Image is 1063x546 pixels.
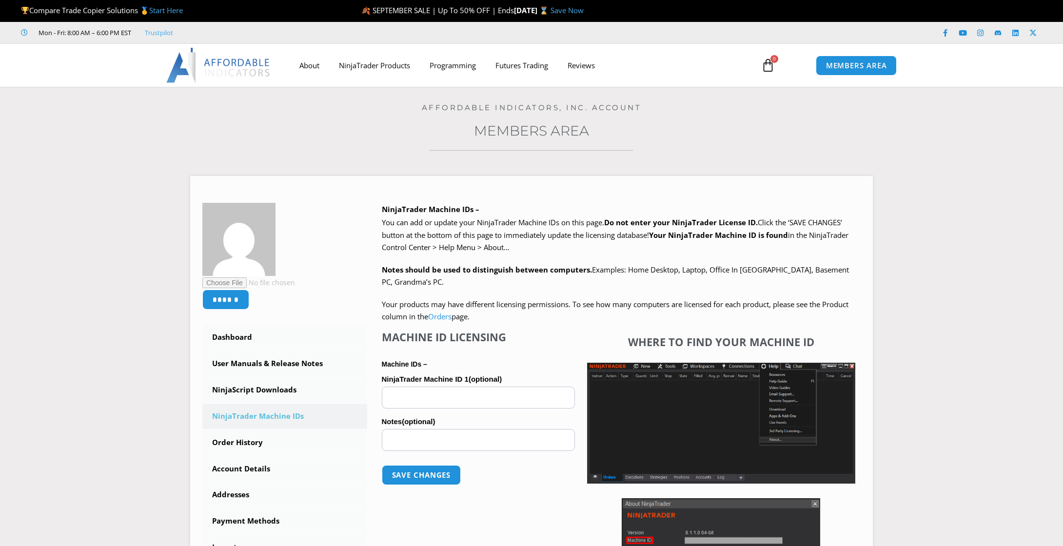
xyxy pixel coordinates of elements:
a: Futures Trading [486,54,558,77]
span: Compare Trade Copier Solutions 🥇 [21,5,183,15]
a: Order History [202,430,367,455]
span: Click the ‘SAVE CHANGES’ button at the bottom of this page to immediately update the licensing da... [382,217,848,252]
span: MEMBERS AREA [826,62,887,69]
a: Addresses [202,482,367,507]
strong: Notes should be used to distinguish between computers. [382,265,592,274]
a: Account Details [202,456,367,482]
strong: Your NinjaTrader Machine ID is found [649,230,788,240]
label: Notes [382,414,575,429]
a: Payment Methods [202,508,367,534]
span: (optional) [402,417,435,426]
img: Screenshot 2025-01-17 1155544 | Affordable Indicators – NinjaTrader [587,363,855,484]
a: Reviews [558,54,605,77]
span: Mon - Fri: 8:00 AM – 6:00 PM EST [36,27,131,39]
a: Programming [420,54,486,77]
span: You can add or update your NinjaTrader Machine IDs on this page. [382,217,604,227]
a: Affordable Indicators, Inc. Account [422,103,642,112]
span: 🍂 SEPTEMBER SALE | Up To 50% OFF | Ends [361,5,514,15]
h4: Machine ID Licensing [382,331,575,343]
a: NinjaScript Downloads [202,377,367,403]
strong: [DATE] ⌛ [514,5,551,15]
img: 🏆 [21,7,29,14]
a: NinjaTrader Products [329,54,420,77]
img: LogoAI | Affordable Indicators – NinjaTrader [166,48,271,83]
a: Dashboard [202,325,367,350]
img: 650148530c827886519c5fdf05c7d04f2b08565b32f179532847d7e645a40ec5 [202,203,276,276]
a: NinjaTrader Machine IDs [202,404,367,429]
span: Your products may have different licensing permissions. To see how many computers are licensed fo... [382,299,848,322]
a: Start Here [149,5,183,15]
button: Save changes [382,465,461,485]
a: Members Area [474,122,589,139]
label: NinjaTrader Machine ID 1 [382,372,575,387]
a: Trustpilot [145,27,173,39]
a: Orders [428,312,452,321]
a: MEMBERS AREA [816,56,897,76]
b: NinjaTrader Machine IDs – [382,204,479,214]
a: Save Now [551,5,584,15]
a: User Manuals & Release Notes [202,351,367,376]
span: (optional) [469,375,502,383]
span: 0 [770,55,778,63]
strong: Machine IDs – [382,360,427,368]
a: About [290,54,329,77]
h4: Where to find your Machine ID [587,335,855,348]
nav: Menu [290,54,750,77]
span: Examples: Home Desktop, Laptop, Office In [GEOGRAPHIC_DATA], Basement PC, Grandma’s PC. [382,265,849,287]
a: 0 [747,51,789,79]
b: Do not enter your NinjaTrader License ID. [604,217,758,227]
